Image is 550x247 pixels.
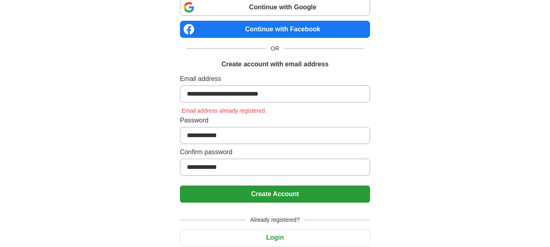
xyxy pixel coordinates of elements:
a: Login [180,234,370,241]
button: Create Account [180,186,370,203]
label: Password [180,116,370,125]
h1: Create account with email address [221,59,329,69]
span: OR [266,44,284,53]
a: Continue with Facebook [180,21,370,38]
button: Login [180,229,370,246]
label: Confirm password [180,147,370,157]
span: Email address already registered. [180,107,268,114]
label: Email address [180,74,370,84]
span: Already registered? [245,216,305,224]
